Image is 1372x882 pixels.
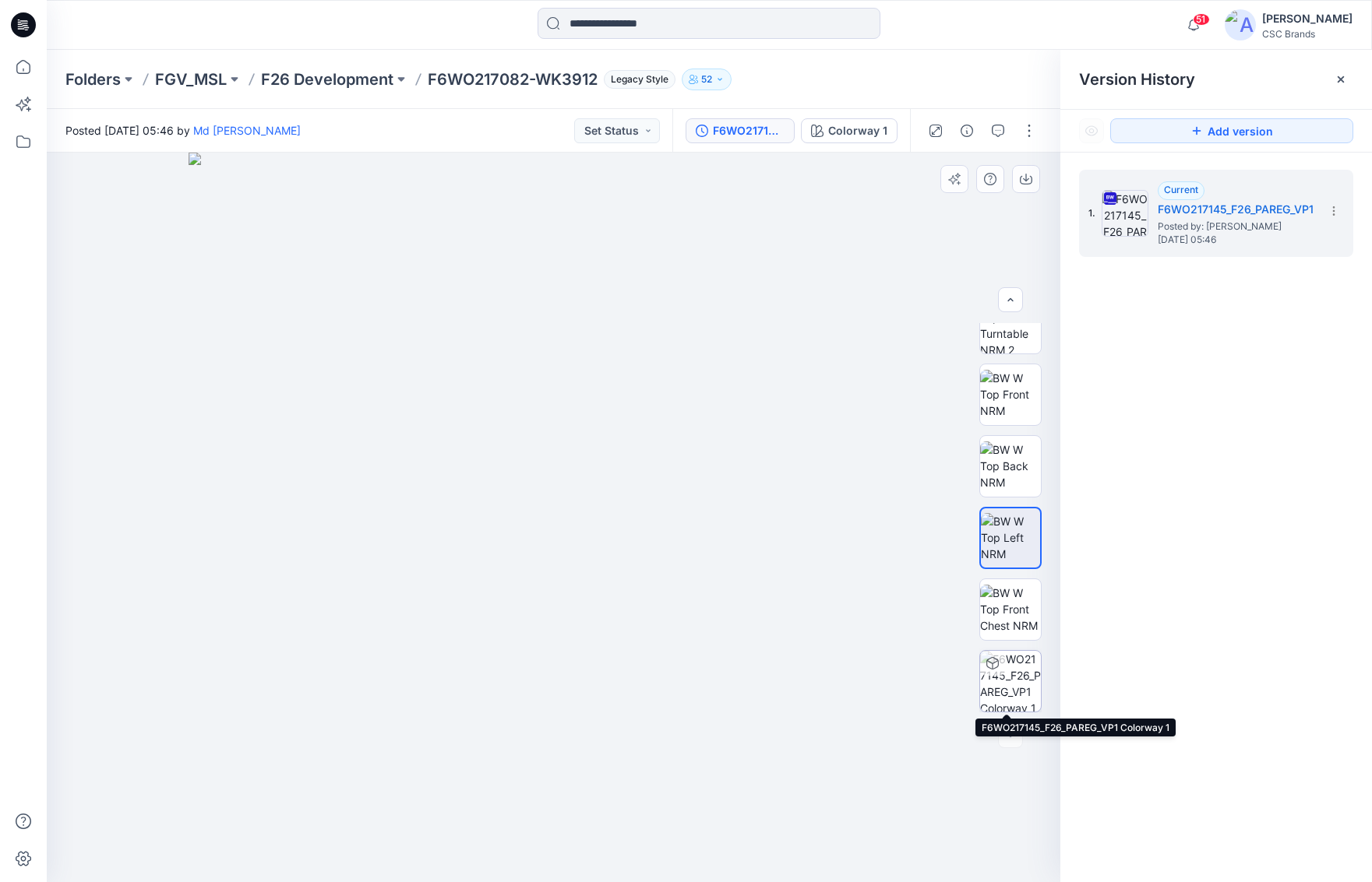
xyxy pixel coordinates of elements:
a: FGV_MSL [155,69,227,90]
img: BW W Top Turntable NRM 2 [980,293,1041,353]
span: Posted [DATE] 05:46 by [65,122,301,139]
h5: F6WO217145_F26_PAREG_VP1 [1158,200,1314,219]
button: F6WO217145_F26_PAREG_VP1 [686,118,795,143]
span: [DATE] 05:46 [1158,234,1314,245]
button: Add version [1110,118,1353,143]
p: F6WO217082-WK3912 [428,69,598,90]
img: BW W Top Front Chest NRM [980,585,1041,634]
button: Details [954,118,979,143]
img: BW W Top Left NRM [981,513,1040,562]
span: 51 [1193,13,1210,26]
span: Legacy Style [604,70,675,89]
p: 52 [701,71,712,88]
img: avatar [1225,9,1256,40]
div: [PERSON_NAME] [1262,9,1353,28]
span: Posted by: Md Mawdud [1158,219,1314,234]
img: BW W Top Back NRM [980,441,1041,490]
a: F26 Development [261,69,393,90]
div: CSC Brands [1262,28,1353,40]
div: Colorway 1 [828,122,887,139]
span: Version History [1079,70,1195,89]
span: Current [1164,184,1198,195]
img: F6WO217145_F26_PAREG_VP1 Colorway 1 [980,651,1041,712]
button: Colorway 1 [801,118,898,143]
a: Folders [65,69,121,90]
button: 52 [682,69,732,90]
button: Show Hidden Versions [1079,118,1104,143]
img: eyJhbGciOiJIUzI1NiIsImtpZCI6IjAiLCJzbHQiOiJzZXMiLCJ0eXAiOiJKV1QifQ.eyJkYXRhIjp7InR5cGUiOiJzdG9yYW... [189,153,919,882]
button: Legacy Style [598,69,675,90]
img: F6WO217145_F26_PAREG_VP1 [1102,190,1148,237]
button: Close [1335,73,1347,86]
div: F6WO217145_F26_PAREG_VP1 [713,122,785,139]
img: BW W Top Front NRM [980,370,1041,419]
span: 1. [1088,206,1095,220]
a: Md [PERSON_NAME] [193,124,301,137]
